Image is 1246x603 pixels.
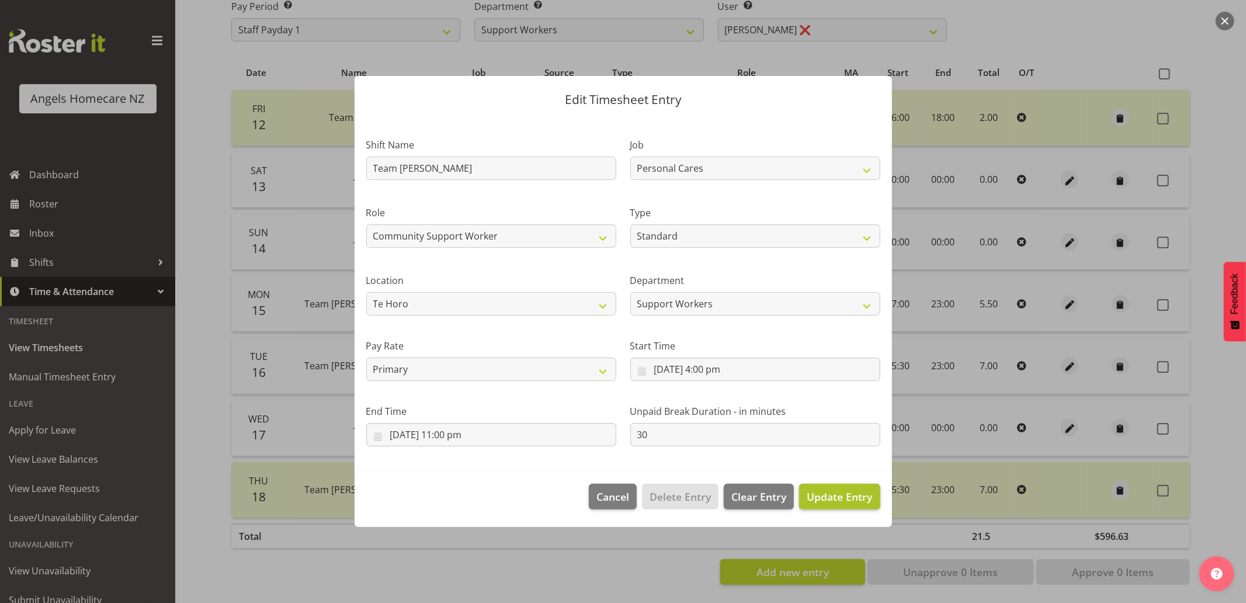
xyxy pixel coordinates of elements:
[366,423,616,446] input: Click to select...
[799,484,880,510] button: Update Entry
[630,358,880,381] input: Click to select...
[1211,568,1223,580] img: help-xxl-2.png
[630,138,880,152] label: Job
[366,138,616,152] label: Shift Name
[642,484,719,510] button: Delete Entry
[650,489,711,504] span: Delete Entry
[731,489,786,504] span: Clear Entry
[630,273,880,287] label: Department
[366,206,616,220] label: Role
[366,273,616,287] label: Location
[630,206,880,220] label: Type
[724,484,794,510] button: Clear Entry
[366,93,880,106] p: Edit Timesheet Entry
[596,489,629,504] span: Cancel
[807,490,872,504] span: Update Entry
[1224,262,1246,341] button: Feedback - Show survey
[630,404,880,418] label: Unpaid Break Duration - in minutes
[366,157,616,180] input: Shift Name
[366,404,616,418] label: End Time
[630,423,880,446] input: Unpaid Break Duration
[630,339,880,353] label: Start Time
[366,339,616,353] label: Pay Rate
[589,484,637,510] button: Cancel
[1230,273,1240,314] span: Feedback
